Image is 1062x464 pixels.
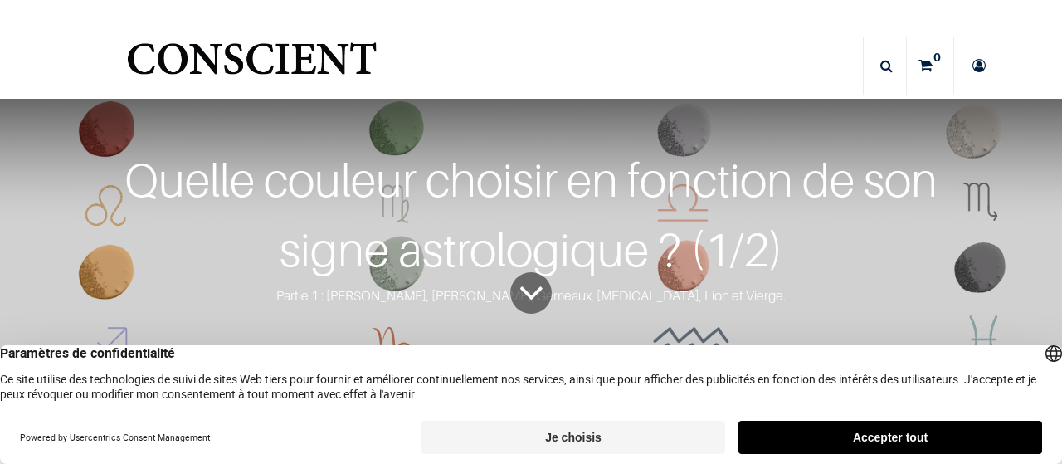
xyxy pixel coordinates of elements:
a: To blog content [510,272,552,314]
img: Conscient [124,33,380,99]
sup: 0 [929,49,945,66]
div: Partie 1 : [PERSON_NAME], [PERSON_NAME], Gémeaux, [MEDICAL_DATA], Lion et Vierge. [66,285,996,307]
div: Quelle couleur choisir en fonction de son signe astrologique ? (1/2) [66,145,996,285]
a: 0 [907,37,953,95]
a: Logo of Conscient [124,33,380,99]
i: To blog content [519,259,544,327]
